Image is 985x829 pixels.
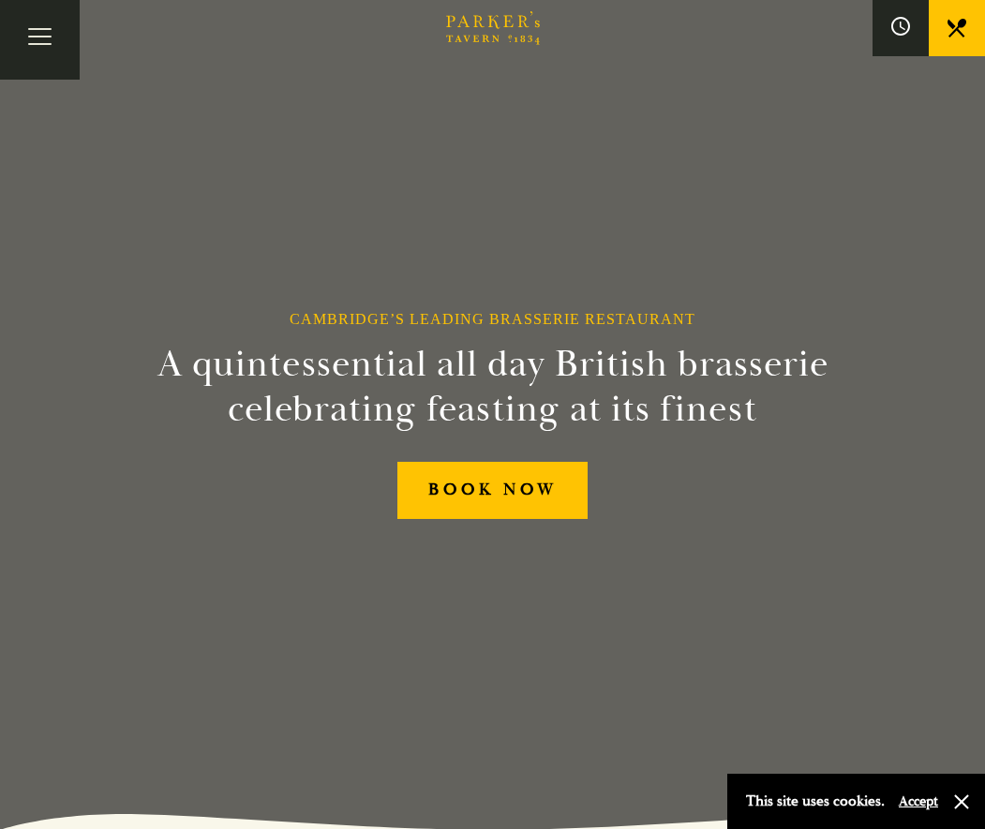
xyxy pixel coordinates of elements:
a: BOOK NOW [397,462,588,519]
p: This site uses cookies. [746,788,885,815]
h1: Cambridge’s Leading Brasserie Restaurant [290,310,695,328]
h2: A quintessential all day British brasserie celebrating feasting at its finest [141,342,845,432]
button: Accept [899,792,938,810]
button: Close and accept [952,792,971,811]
